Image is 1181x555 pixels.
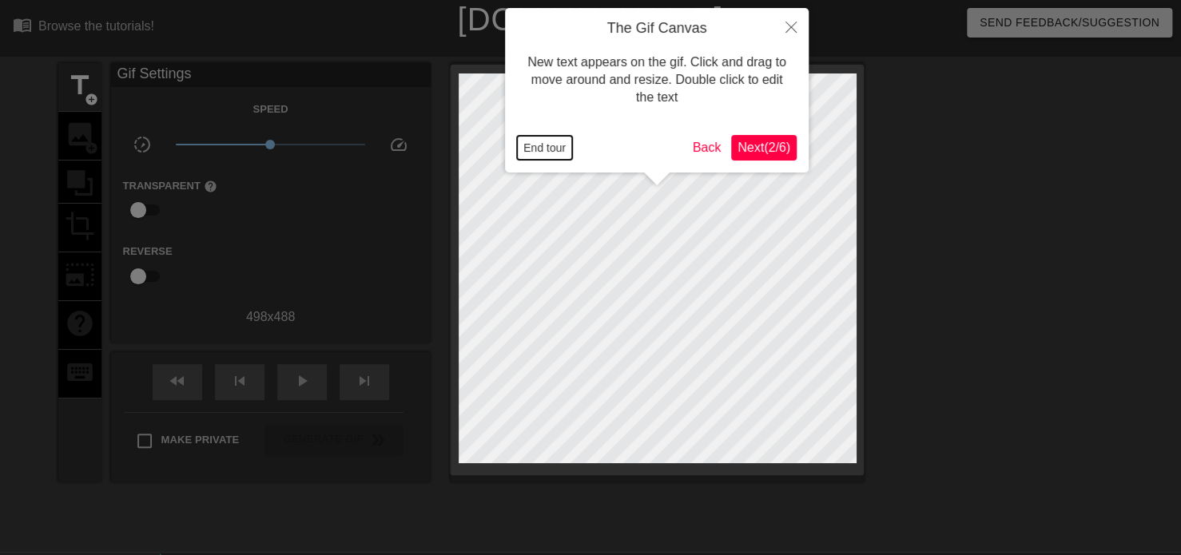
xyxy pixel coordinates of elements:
[517,136,572,160] button: End tour
[402,36,853,55] div: The online gif editor
[85,93,98,106] span: add_circle
[731,135,797,161] button: Next
[204,180,217,193] span: help
[111,307,431,327] div: 498 x 488
[773,8,809,45] button: Close
[738,141,790,154] span: Next ( 2 / 6 )
[13,15,32,34] span: menu_book
[980,13,1159,33] span: Send Feedback/Suggestion
[111,63,431,87] div: Gif Settings
[13,15,154,40] a: Browse the tutorials!
[457,2,723,37] a: [DOMAIN_NAME]
[355,371,374,390] span: skip_next
[517,38,797,123] div: New text appears on the gif. Click and drag to move around and resize. Double click to edit the text
[517,20,797,38] h4: The Gif Canvas
[253,101,288,117] label: Speed
[168,371,187,390] span: fast_rewind
[230,371,249,390] span: skip_previous
[389,135,408,154] span: speed
[38,19,154,33] div: Browse the tutorials!
[686,135,728,161] button: Back
[161,432,240,448] span: Make Private
[65,70,95,101] span: title
[292,371,312,390] span: play_arrow
[133,135,152,154] span: slow_motion_video
[967,8,1172,38] button: Send Feedback/Suggestion
[123,178,217,194] label: Transparent
[123,244,173,260] label: Reverse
